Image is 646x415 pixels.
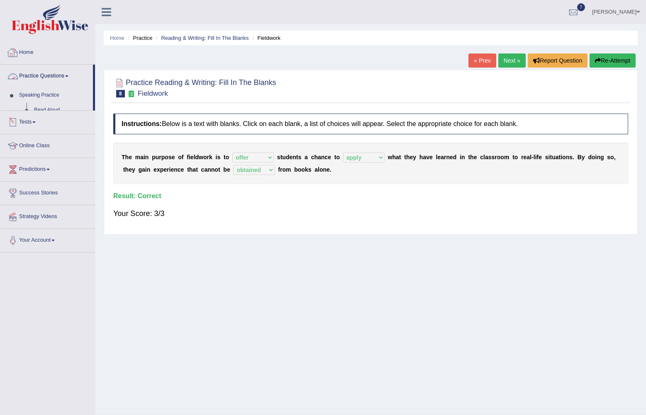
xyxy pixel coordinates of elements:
[504,154,509,160] b: m
[426,154,429,160] b: v
[113,204,628,223] div: Your Score: 3/3
[521,154,523,160] b: r
[404,154,406,160] b: t
[167,166,169,173] b: r
[156,154,159,160] b: u
[495,154,497,160] b: r
[144,154,145,160] b: i
[537,154,539,160] b: f
[122,120,162,127] b: Instructions:
[308,166,312,173] b: s
[127,90,136,98] small: Exam occurring question
[497,154,501,160] b: o
[552,154,556,160] b: u
[460,154,461,160] b: i
[138,90,168,97] small: Fieldwork
[110,35,124,41] a: Home
[453,154,457,160] b: d
[171,166,174,173] b: e
[485,154,488,160] b: a
[140,154,144,160] b: a
[294,166,298,173] b: b
[172,154,175,160] b: e
[419,154,423,160] b: h
[562,154,566,160] b: o
[195,154,199,160] b: d
[178,154,182,160] b: o
[318,154,321,160] b: a
[116,90,125,97] span: 8
[216,154,217,160] b: i
[566,154,570,160] b: n
[207,154,209,160] b: r
[135,154,140,160] b: m
[168,154,172,160] b: s
[193,166,196,173] b: a
[474,154,477,160] b: e
[293,154,296,160] b: n
[410,154,413,160] b: e
[437,154,441,160] b: e
[298,154,301,160] b: s
[190,154,194,160] b: e
[160,166,164,173] b: p
[0,41,95,62] a: Home
[289,154,293,160] b: e
[468,53,496,68] a: « Prev
[123,166,125,173] b: t
[470,154,474,160] b: h
[528,53,587,68] button: Report Question
[530,154,531,160] b: l
[161,154,165,160] b: p
[142,166,145,173] b: a
[286,154,290,160] b: d
[488,154,492,160] b: s
[545,154,548,160] b: s
[139,166,142,173] b: g
[218,166,220,173] b: t
[194,154,195,160] b: l
[203,154,207,160] b: o
[0,158,95,179] a: Predictions
[595,154,597,160] b: i
[607,154,610,160] b: s
[280,166,282,173] b: r
[614,154,616,160] b: ,
[189,166,193,173] b: h
[388,154,392,160] b: w
[227,166,230,173] b: e
[305,166,308,173] b: k
[468,154,470,160] b: t
[0,134,95,155] a: Online Class
[0,205,95,226] a: Strategy Videos
[182,154,184,160] b: f
[396,154,399,160] b: a
[535,154,537,160] b: i
[113,192,628,200] h4: Result:
[330,166,332,173] b: .
[178,166,181,173] b: c
[336,154,340,160] b: o
[498,53,526,68] a: Next »
[30,103,93,118] a: Read Aloud
[444,154,446,160] b: r
[187,154,189,160] b: f
[113,77,276,97] h2: Practice Reading & Writing: Fill In The Blanks
[129,154,132,160] b: e
[450,154,453,160] b: e
[298,166,302,173] b: o
[559,154,561,160] b: t
[0,111,95,131] a: Tests
[578,154,582,160] b: B
[318,166,319,173] b: l
[145,154,149,160] b: n
[296,154,298,160] b: t
[436,154,438,160] b: l
[305,154,308,160] b: a
[527,154,530,160] b: a
[169,166,171,173] b: i
[600,154,604,160] b: g
[582,154,585,160] b: y
[539,154,542,160] b: e
[500,154,504,160] b: o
